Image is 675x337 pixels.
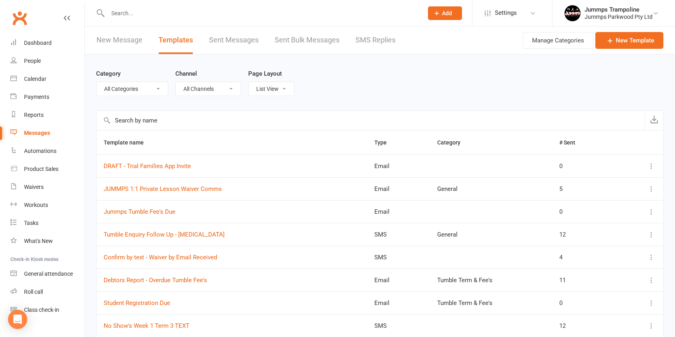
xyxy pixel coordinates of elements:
a: Jummps Tumble Fee's Due [104,208,175,215]
a: Sent Messages [209,26,259,54]
a: Product Sales [10,160,84,178]
input: Search by name [96,111,645,130]
a: No Show's Week 1 Term 3 TEXT [104,322,189,329]
a: Templates [159,26,193,54]
div: 0 [559,300,614,307]
a: Roll call [10,283,84,301]
label: Channel [175,69,197,78]
span: Settings [495,4,517,22]
a: Class kiosk mode [10,301,84,319]
td: Email [367,154,430,177]
td: SMS [367,223,430,246]
div: What's New [24,238,53,244]
label: Page Layout [248,69,282,78]
div: People [24,58,41,64]
td: SMS [367,246,430,269]
div: Payments [24,94,49,100]
div: Tasks [24,220,38,226]
div: Calendar [24,76,46,82]
span: Template name [104,139,153,146]
div: General attendance [24,271,73,277]
a: Sent Bulk Messages [275,26,340,54]
div: Open Intercom Messenger [8,310,27,329]
td: SMS [367,314,430,337]
div: Jummps Trampoline [585,6,653,13]
a: DRAFT - Trial Families App Invite [104,162,191,170]
div: Jummps Parkwood Pty Ltd [585,13,653,20]
div: Reports [24,112,44,118]
div: 12 [559,323,614,329]
a: What's New [10,232,84,250]
input: Search... [105,8,418,19]
div: General [437,186,545,193]
td: Email [367,200,430,223]
div: Workouts [24,202,48,208]
a: Waivers [10,178,84,196]
button: Category [437,138,469,147]
button: Template name [104,138,153,147]
a: Dashboard [10,34,84,52]
a: SMS Replies [356,26,396,54]
div: Waivers [24,184,44,190]
div: Roll call [24,289,43,295]
div: 0 [559,209,614,215]
a: Payments [10,88,84,106]
a: Tasks [10,214,84,232]
a: Student Registration Due [104,299,170,307]
div: 11 [559,277,614,284]
a: Debtors Report - Overdue Tumble Fee's [104,277,207,284]
div: Product Sales [24,166,58,172]
a: Messages [10,124,84,142]
div: 4 [559,254,614,261]
div: 5 [559,186,614,193]
div: Messages [24,130,50,136]
div: 0 [559,163,614,170]
span: Category [437,139,469,146]
a: People [10,52,84,70]
td: Email [367,269,430,291]
div: Tumble Term & Fee's [437,300,545,307]
a: Clubworx [10,8,30,28]
img: thumb_image1698795904.png [565,5,581,21]
a: Tumble Enquiry Follow Up - [MEDICAL_DATA] [104,231,225,238]
label: Category [96,69,121,78]
span: Add [442,10,452,16]
td: Email [367,291,430,314]
div: 12 [559,231,614,238]
div: Dashboard [24,40,52,46]
span: Type [374,139,396,146]
a: New Template [595,32,663,49]
a: Calendar [10,70,84,88]
a: Workouts [10,196,84,214]
button: Manage Categories [523,32,593,49]
button: # Sent [559,138,584,147]
a: Automations [10,142,84,160]
a: JUMMPS 1:1 Private Lesson Waiver Comms [104,185,222,193]
button: Type [374,138,396,147]
a: Reports [10,106,84,124]
button: Add [428,6,462,20]
a: Confirm by text - Waiver by Email Received [104,254,217,261]
div: Automations [24,148,56,154]
div: General [437,231,545,238]
div: Tumble Term & Fee's [437,277,545,284]
span: # Sent [559,139,584,146]
a: New Message [96,26,143,54]
a: General attendance kiosk mode [10,265,84,283]
div: Class check-in [24,307,59,313]
td: Email [367,177,430,200]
